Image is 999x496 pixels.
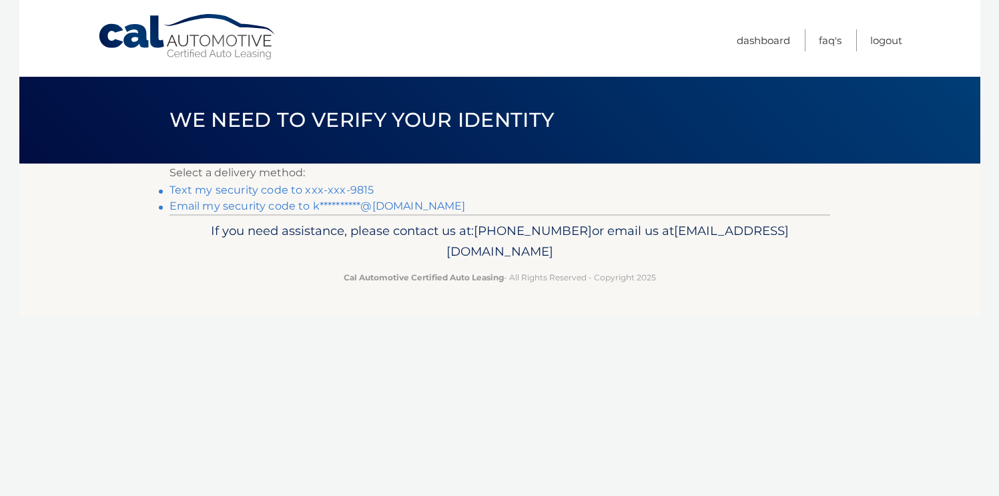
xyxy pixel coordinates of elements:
[344,272,504,282] strong: Cal Automotive Certified Auto Leasing
[178,220,821,263] p: If you need assistance, please contact us at: or email us at
[170,164,830,182] p: Select a delivery method:
[170,107,555,132] span: We need to verify your identity
[819,29,842,51] a: FAQ's
[737,29,790,51] a: Dashboard
[170,184,374,196] a: Text my security code to xxx-xxx-9815
[170,200,466,212] a: Email my security code to k**********@[DOMAIN_NAME]
[97,13,278,61] a: Cal Automotive
[870,29,902,51] a: Logout
[178,270,821,284] p: - All Rights Reserved - Copyright 2025
[474,223,592,238] span: [PHONE_NUMBER]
